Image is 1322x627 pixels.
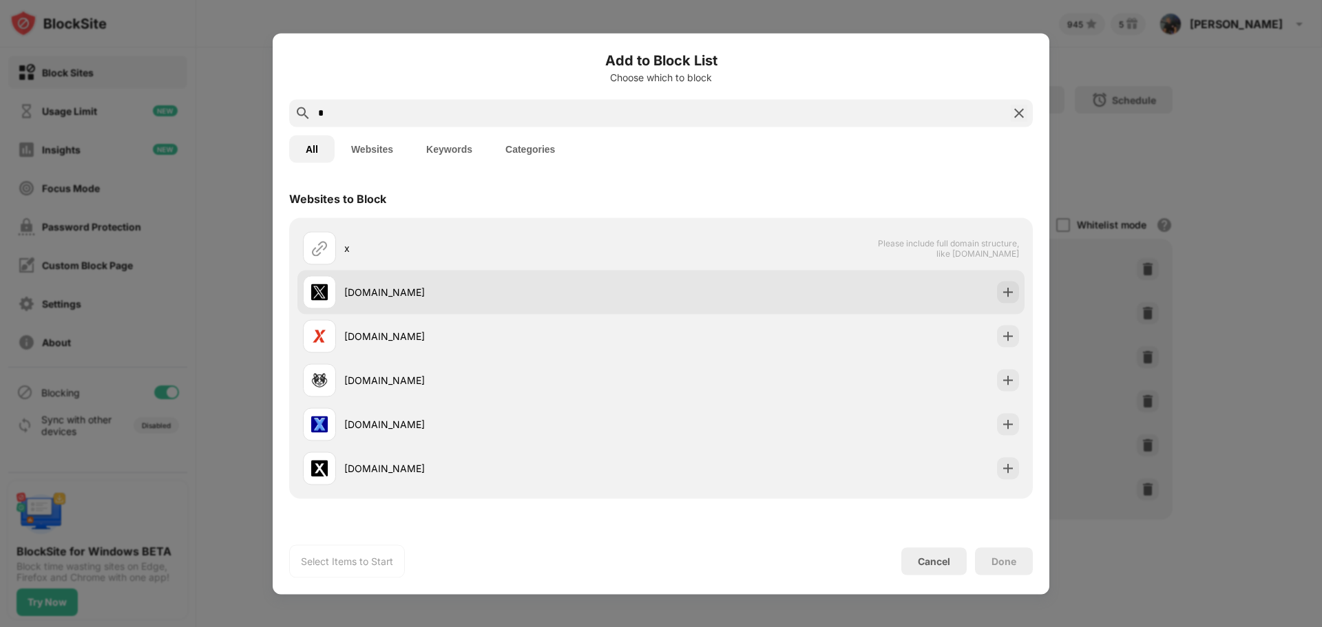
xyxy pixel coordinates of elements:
div: Cancel [918,555,950,567]
img: url.svg [311,240,328,256]
button: Keywords [410,135,489,162]
img: favicons [311,372,328,388]
img: search-close [1011,105,1027,121]
img: favicons [311,460,328,476]
button: All [289,135,335,162]
div: [DOMAIN_NAME] [344,373,661,387]
button: Websites [335,135,410,162]
div: Done [992,555,1016,566]
img: favicons [311,416,328,432]
div: [DOMAIN_NAME] [344,461,661,476]
img: favicons [311,328,328,344]
span: Please include full domain structure, like [DOMAIN_NAME] [877,237,1019,258]
img: search.svg [295,105,311,121]
div: Select Items to Start [301,554,393,568]
div: Choose which to block [289,72,1033,83]
button: Categories [489,135,571,162]
div: [DOMAIN_NAME] [344,417,661,432]
div: [DOMAIN_NAME] [344,285,661,299]
div: [DOMAIN_NAME] [344,329,661,343]
h6: Add to Block List [289,50,1033,70]
div: Keywords to Block [289,527,391,541]
img: favicons [311,284,328,300]
div: Websites to Block [289,191,386,205]
div: x [344,241,661,255]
